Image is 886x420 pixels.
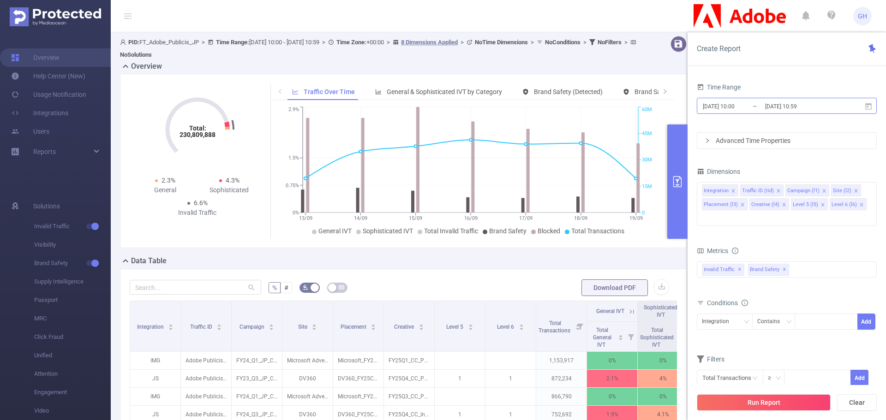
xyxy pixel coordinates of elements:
span: > [528,39,537,46]
p: Microsoft Advertising Network [3090] [282,388,333,405]
li: Placement (l3) [702,198,748,210]
i: icon: table [339,284,344,290]
button: Run Report [697,394,831,411]
div: Sort [269,323,274,328]
i: icon: caret-down [217,326,222,329]
i: icon: bar-chart [375,89,382,95]
p: IMG [130,352,180,369]
i: icon: close [776,189,781,194]
span: > [319,39,328,46]
div: Level 6 (l6) [832,199,857,211]
b: PID: [128,39,139,46]
span: Invalid Traffic [702,264,744,276]
tspan: 60M [642,107,652,113]
p: Microsoft_FY25CC_PSP_Consideration_JP_DSK_NAT_1200x628_JuneRelease-CloudSelect-LearnMore_Native_P... [333,388,383,405]
i: icon: caret-down [168,326,174,329]
b: No Solutions [120,51,152,58]
p: FY24_Q1_JP_Creative_EveryoneCan_Consideration_Discover_NA_P36037_MSANPhotoshop [227835] [232,388,282,405]
i: Filter menu [574,301,587,351]
tspan: 17/09 [519,215,532,221]
input: End date [764,100,839,112]
button: Add [850,370,868,386]
span: Creative [394,324,415,330]
span: 4.3% [226,177,239,184]
p: DV360_FY25CC_PSP_Consideration_JP_DSK_ST_728x90_CG2.0-Kusuda_Photoshop_PhotoshopDC_AS3-beginnerLP... [333,370,383,387]
span: General & Sophisticated IVT by Category [387,88,502,95]
div: Sophisticated [198,185,262,195]
i: icon: bg-colors [303,284,308,290]
span: Video [34,402,111,420]
p: 2.1% [587,370,637,387]
p: FY25Q3_CC_Photography_Photoshop_jp_ja_JuneRelease-CloudSelect-LearnMore_NAT_1200x628_NA_BroadPC-N... [384,388,434,405]
a: Overview [11,48,60,67]
span: Supply Intelligence [34,272,111,291]
span: > [581,39,589,46]
li: Creative (l4) [749,198,789,210]
a: Users [11,122,49,141]
p: 0% [587,388,637,405]
tspan: 13/09 [299,215,312,221]
i: icon: caret-up [371,323,376,325]
tspan: Total: [189,124,206,132]
tspan: 18/09 [574,215,587,221]
p: DV360 [282,370,333,387]
i: icon: right [662,89,668,94]
button: Add [857,314,875,330]
span: Click Fraud [34,328,111,346]
p: JS [130,370,180,387]
span: Total Sophisticated IVT [640,327,674,348]
i: icon: close [854,189,858,194]
div: Sort [311,323,317,328]
div: Sort [419,323,424,328]
tspan: 30M [642,157,652,163]
div: Sort [519,323,524,328]
i: icon: info-circle [732,248,738,254]
tspan: 15M [642,183,652,189]
i: icon: caret-up [419,323,424,325]
span: Total Invalid Traffic [424,227,478,235]
p: 0% [587,352,637,369]
tspan: 1.5% [288,155,299,161]
i: icon: caret-up [269,323,274,325]
span: 2.3% [162,177,175,184]
i: icon: left [277,89,283,94]
div: Contains [757,314,786,329]
i: icon: down [786,319,792,325]
span: Conditions [707,299,748,307]
span: Total General IVT [593,327,611,348]
div: ≥ [768,370,778,385]
input: Start date [702,100,777,112]
div: Sort [216,323,222,328]
span: 6.6% [194,199,208,207]
div: Sort [468,323,473,328]
span: Sophisticated IVT [644,304,677,318]
div: Site (l2) [833,185,851,197]
span: Filters [697,355,724,363]
span: Invalid Traffic [34,217,111,236]
tspan: 0.75% [286,183,299,189]
span: Unified [34,346,111,365]
span: > [199,39,208,46]
li: Campaign (l1) [785,184,829,196]
span: Create Report [697,44,741,53]
span: MRC [34,309,111,328]
span: Level 6 [497,324,515,330]
div: Placement (l3) [704,199,738,211]
i: icon: down [744,319,749,325]
span: % [272,284,277,291]
p: FY23_Q3_JP_Creative_EveryoneCan_Awareness_Discover_Photoshop-DV360-Static [210672] [232,370,282,387]
p: FY24_Q1_JP_Creative_EveryoneCan_Consideration_Discover_NA_P36037_MSANPhotoshop [227835] [232,352,282,369]
tspan: 19/09 [629,215,642,221]
span: Integration [137,324,165,330]
span: Total Transactions [571,227,624,235]
i: icon: caret-down [269,326,274,329]
i: icon: caret-down [468,326,473,329]
span: Engagement [34,383,111,402]
i: icon: caret-down [371,326,376,329]
span: Campaign [239,324,266,330]
li: Level 6 (l6) [830,198,867,210]
span: Dimensions [697,168,740,175]
i: icon: caret-up [519,323,524,325]
p: Adobe Publicis JP [27152] [181,370,231,387]
button: Clear [837,394,877,411]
